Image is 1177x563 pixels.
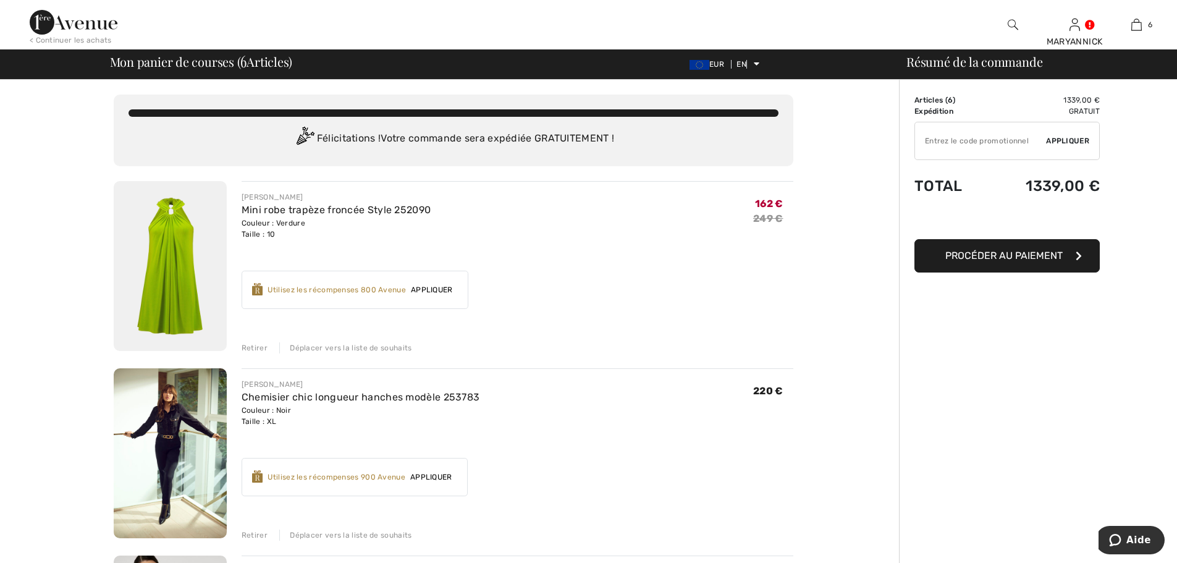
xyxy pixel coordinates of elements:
[906,53,1042,70] font: Résumé de la commande
[242,219,305,227] font: Couleur : Verdure
[290,531,411,540] font: Déplacer vers la liste de souhaits
[114,368,227,538] img: Chemisier chic longueur hanches modèle 253783
[247,53,292,70] font: Articles)
[1026,177,1100,195] font: 1339,00 €
[242,193,303,201] font: [PERSON_NAME]
[1099,526,1165,557] iframe: Ouvre un widget dans lequel vous pouvez trouver plus d'informations
[753,385,783,397] font: 220 €
[948,96,953,104] font: 6
[1063,96,1100,104] font: 1339,00 €
[1106,17,1166,32] a: 6
[1131,17,1142,32] img: Mon sac
[945,250,1063,261] font: Procéder au paiement
[292,127,317,151] img: Congratulation2.svg
[242,204,431,216] a: Mini robe trapèze froncée Style 252090
[110,53,241,70] font: Mon panier de courses (
[268,473,405,481] font: Utilisez les récompenses 900 Avenue
[1069,17,1080,32] img: Mes informations
[1069,19,1080,30] a: Se connecter
[914,107,953,116] font: Expédition
[914,177,963,195] font: Total
[242,380,303,389] font: [PERSON_NAME]
[252,283,263,295] img: Reward-Logo.svg
[242,230,275,239] font: Taille : 10
[242,344,268,352] font: Retirer
[753,213,783,224] font: 249 €
[709,60,724,69] font: EUR
[953,96,955,104] font: )
[1148,20,1152,29] font: 6
[915,122,1046,159] input: Code promotionnel
[410,473,452,481] font: Appliquer
[290,344,411,352] font: Déplacer vers la liste de souhaits
[914,96,948,104] font: Articles (
[381,132,614,144] font: Votre commande sera expédiée GRATUITEMENT !
[240,49,247,71] font: 6
[1069,107,1100,116] font: Gratuit
[411,286,453,294] font: Appliquer
[755,198,783,210] font: 162 €
[242,391,480,403] a: Chemisier chic longueur hanches modèle 253783
[914,207,1100,235] iframe: PayPal
[690,60,709,70] img: Euro
[914,239,1100,273] button: Procéder au paiement
[242,531,268,540] font: Retirer
[317,132,381,144] font: Félicitations !
[114,181,227,351] img: Mini robe trapèze froncée Style 252090
[268,286,406,294] font: Utilisez les récompenses 800 Avenue
[242,406,291,415] font: Couleur : Noir
[1008,17,1018,32] img: rechercher sur le site
[736,60,746,69] font: EN
[30,10,117,35] img: 1ère Avenue
[30,36,112,44] font: < Continuer les achats
[1047,36,1103,47] font: MARYANNICK
[242,417,276,426] font: Taille : XL
[252,470,263,483] img: Reward-Logo.svg
[1046,137,1089,145] font: Appliquer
